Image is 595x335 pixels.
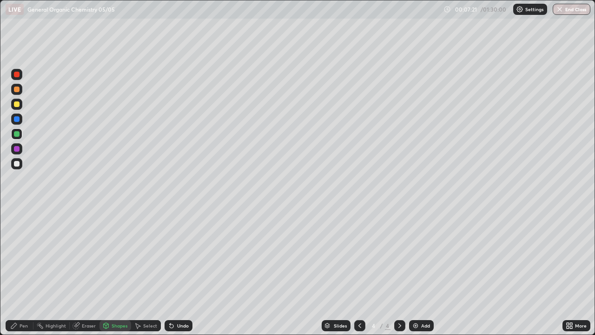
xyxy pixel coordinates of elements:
p: General Organic Chemistry 05/05 [27,6,115,13]
div: Highlight [46,323,66,328]
button: End Class [553,4,590,15]
div: Pen [20,323,28,328]
div: Undo [177,323,189,328]
p: Settings [525,7,543,12]
div: Add [421,323,430,328]
img: class-settings-icons [516,6,523,13]
div: Shapes [112,323,127,328]
div: 4 [385,322,390,330]
img: end-class-cross [556,6,563,13]
div: / [380,323,383,328]
img: add-slide-button [412,322,419,329]
div: More [575,323,587,328]
div: Eraser [82,323,96,328]
div: Select [143,323,157,328]
p: LIVE [8,6,21,13]
div: 4 [369,323,378,328]
div: Slides [334,323,347,328]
